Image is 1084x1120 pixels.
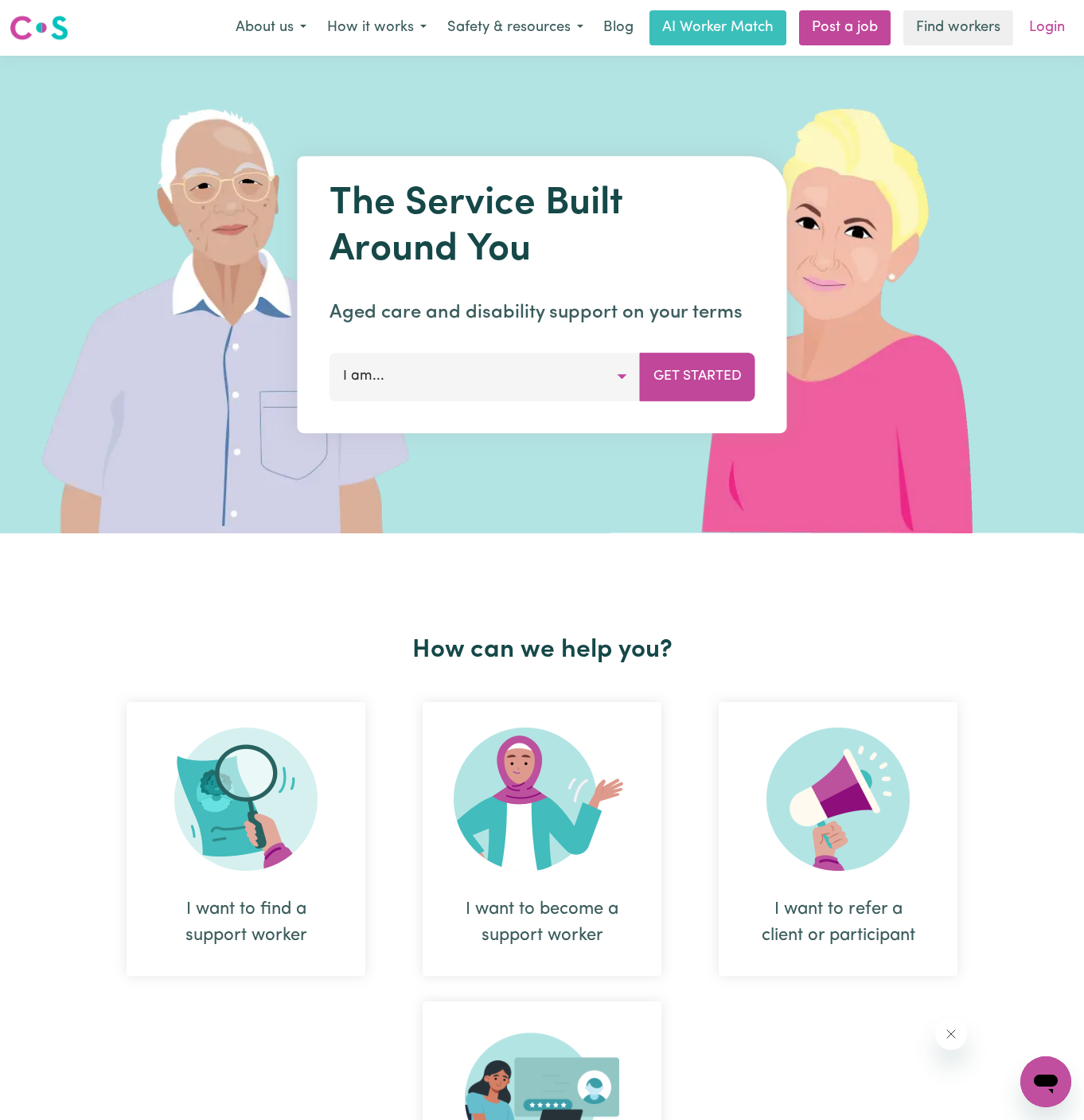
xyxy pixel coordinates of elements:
[454,728,630,871] img: Become Worker
[10,11,96,24] span: Need any help?
[799,10,891,45] a: Post a job
[640,353,755,400] button: Get Started
[461,896,623,949] div: I want to become a support worker
[329,181,755,273] h1: The Service Built Around You
[437,11,594,45] button: Safety & resources
[1020,10,1074,45] a: Login
[225,11,317,45] button: About us
[10,10,68,46] a: Careseekers logo
[719,702,957,976] div: I want to refer a client or participant
[766,728,910,871] img: Refer
[757,896,919,949] div: I want to refer a client or participant
[1020,1056,1071,1107] iframe: Button to launch messaging window
[165,896,327,949] div: I want to find a support worker
[649,10,786,45] a: AI Worker Match
[594,10,643,45] a: Blog
[174,728,318,871] img: Search
[98,635,986,665] h2: How can we help you?
[329,299,755,327] p: Aged care and disability support on your terms
[317,11,437,45] button: How it works
[329,353,641,400] button: I am...
[127,702,365,976] div: I want to find a support worker
[935,1018,967,1050] iframe: Close message
[10,14,68,42] img: Careseekers logo
[423,702,661,976] div: I want to become a support worker
[903,10,1013,45] a: Find workers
